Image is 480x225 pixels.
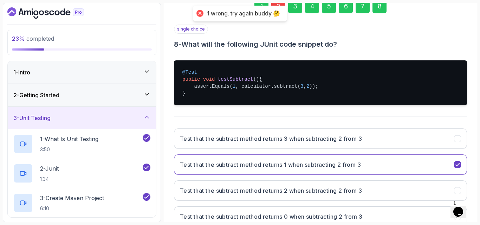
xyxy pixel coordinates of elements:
p: single choice [174,25,208,34]
h3: Test that the subtract method returns 1 when subtracting 2 from 3 [180,160,361,169]
button: 3-Create Maven Project6:10 [13,193,150,213]
h3: Test that the subtract method returns 3 when subtracting 2 from 3 [180,134,362,143]
a: Dashboard [7,7,100,19]
div: 1 wrong. try again buddy 🤔 [207,10,280,17]
button: Test that the subtract method returns 2 when subtracting 2 from 3 [174,180,467,201]
h3: 3 - Unit Testing [13,114,51,122]
h3: Test that the subtract method returns 2 when subtracting 2 from 3 [180,186,362,195]
span: () [253,77,259,82]
h3: Test that the subtract method returns 0 when subtracting 2 from 3 [180,212,362,221]
span: testSubtract [218,77,253,82]
button: 1-Intro [8,61,156,84]
span: @Test [182,70,197,75]
button: 3-Unit Testing [8,107,156,129]
p: 2 - Junit [40,164,59,173]
p: 3 - Create Maven Project [40,194,104,202]
button: 2-Getting Started [8,84,156,106]
span: 1 [233,84,235,89]
iframe: chat widget [450,197,473,218]
span: 23 % [12,35,25,42]
span: 3 [300,84,303,89]
span: 2 [306,84,309,89]
p: 1 - What Is Unit Testing [40,135,98,143]
button: Test that the subtract method returns 3 when subtracting 2 from 3 [174,128,467,149]
span: void [203,77,215,82]
span: completed [12,35,54,42]
pre: { assertEquals( , calculator.subtract( , )); } [174,60,467,105]
button: 2-Junit1:34 [13,164,150,183]
span: public [182,77,200,82]
p: 1:34 [40,176,59,183]
h3: 8 - What will the following JUnit code snippet do? [174,39,467,49]
p: 3:50 [40,146,98,153]
button: Test that the subtract method returns 1 when subtracting 2 from 3 [174,154,467,175]
p: 6:10 [40,205,104,212]
button: 1-What Is Unit Testing3:50 [13,134,150,154]
h3: 2 - Getting Started [13,91,59,99]
h3: 1 - Intro [13,68,30,77]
